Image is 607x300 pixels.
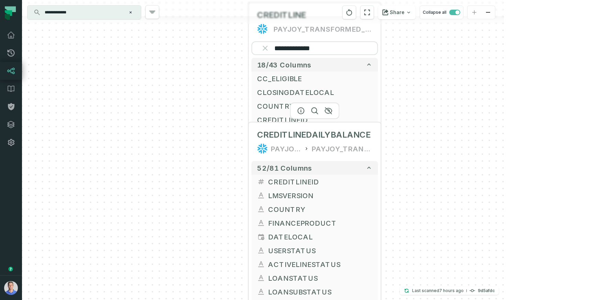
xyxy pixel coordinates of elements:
div: PAYJOY_TRANSFORMED_MASKED [312,143,372,154]
span: LMSVERSION [268,190,373,201]
button: FINANCEPRODUCT [252,216,378,230]
span: ACTIVELINESTATUS [268,259,373,269]
span: CREDITLINEDAILYBALANCE [257,129,371,140]
relative-time: Sep 29, 2025, 6:15 AM GMT+3 [439,288,464,293]
button: COUNTRY [252,99,378,113]
button: zoom out [481,6,495,19]
button: COUNTRY [252,202,378,216]
span: CLOSINGDATELOCAL [257,87,373,97]
span: string [257,219,265,227]
span: string [257,191,265,200]
span: COUNTRY [257,101,373,111]
span: COUNTRY [268,204,373,214]
button: LOANSUBSTATUS [252,285,378,299]
button: Clear [260,43,271,54]
span: timestamp [257,233,265,241]
span: 18/43 columns [257,61,311,69]
button: Clear search query [127,9,134,16]
button: Share [378,6,416,19]
span: string [257,246,265,255]
span: CREDITLINEID [268,176,373,187]
img: avatar of Barak Forgoun [4,281,18,295]
span: CREDITLINEID [257,115,373,125]
button: DATELOCAL [252,230,378,244]
span: FINANCEPRODUCT [268,218,373,228]
div: PAYJOY_TRANSFORMED_MASKED [274,23,373,34]
button: CREDITLINEID [252,175,378,189]
div: PAYJOY_DW [271,143,301,154]
p: Last scanned [412,287,464,294]
button: USERSTATUS [252,244,378,257]
span: USERSTATUS [268,245,373,256]
button: CREDITLINEID [252,113,378,127]
span: 52/81 columns [257,164,312,172]
div: Tooltip anchor [8,266,14,272]
span: string [257,288,265,296]
span: DATELOCAL [268,232,373,242]
span: LOANSTATUS [268,273,373,283]
span: LOANSUBSTATUS [268,287,373,297]
span: decimal [257,178,265,186]
span: string [257,274,265,282]
button: ACTIVELINESTATUS [252,257,378,271]
button: Collapse all [420,6,463,19]
button: Last scanned[DATE] 6:15:10 AM9d5afdc [400,287,499,295]
span: CC_ELIGIBLE [257,73,373,84]
button: CC_ELIGIBLE [252,72,378,85]
button: LOANSTATUS [252,271,378,285]
button: CLOSINGDATELOCAL [252,85,378,99]
span: string [257,260,265,268]
span: string [257,205,265,213]
h4: 9d5afdc [478,289,495,293]
button: LMSVERSION [252,189,378,202]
